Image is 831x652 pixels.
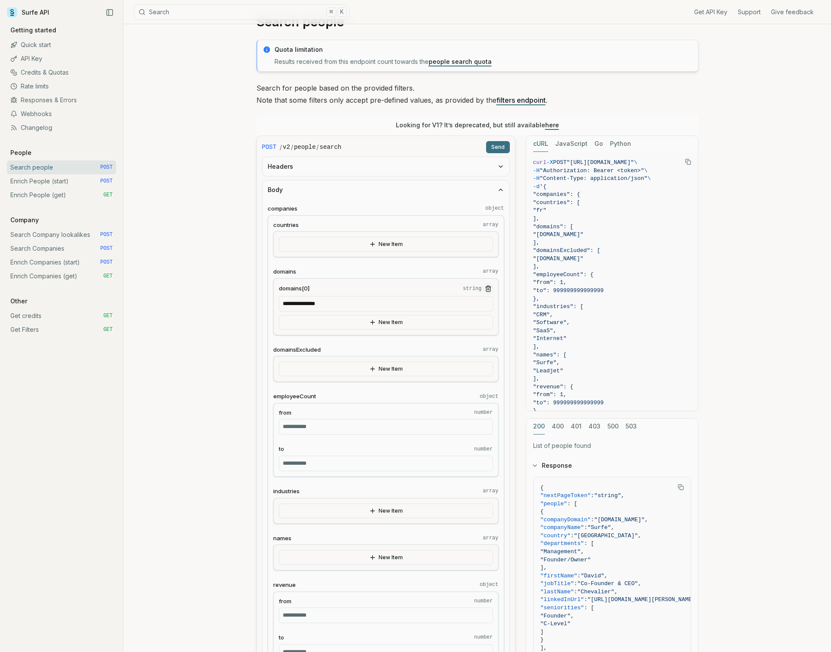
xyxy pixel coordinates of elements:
[540,540,584,547] span: "departments"
[533,271,594,278] span: "employeeCount": {
[7,38,116,52] a: Quick start
[638,532,641,539] span: ,
[738,8,761,16] a: Support
[326,7,336,17] kbd: ⌘
[540,548,581,555] span: "Management"
[533,231,584,238] span: "[DOMAIN_NAME]"
[545,121,559,129] a: here
[7,107,116,121] a: Webhooks
[581,573,604,579] span: "David"
[134,4,350,20] button: Search⌘K
[533,441,691,450] p: List of people found
[607,419,619,435] button: 500
[7,79,116,93] a: Rate limits
[644,167,648,174] span: \
[533,352,567,358] span: "names": [
[604,573,608,579] span: ,
[591,492,594,499] span: :
[273,581,296,589] span: revenue
[485,205,504,212] code: object
[533,224,574,230] span: "domains": [
[7,121,116,135] a: Changelog
[533,368,563,374] span: "Leadjet"
[100,164,113,171] span: POST
[273,487,300,495] span: industries
[584,540,594,547] span: : [
[316,143,319,151] span: /
[268,205,297,213] span: companies
[540,557,591,563] span: "Founder/Owner"
[533,335,567,342] span: "Internet"
[577,589,614,595] span: "Chevalier"
[533,191,580,198] span: "companies": {
[7,269,116,283] a: Enrich Companies (get) GET
[262,157,509,176] button: Headers
[540,501,567,507] span: "people"
[533,199,580,206] span: "countries": [
[7,148,35,157] p: People
[547,159,553,166] span: -X
[588,524,611,531] span: "Surfe"
[533,384,574,390] span: "revenue": {
[611,524,614,531] span: ,
[319,143,341,151] code: search
[279,550,493,565] button: New Item
[262,143,277,151] span: POST
[279,409,291,417] span: from
[273,534,291,542] span: names
[533,343,540,350] span: ],
[594,517,645,523] span: "[DOMAIN_NAME]"
[483,346,498,353] code: array
[273,221,299,229] span: countries
[7,174,116,188] a: Enrich People (start) POST
[533,407,537,414] span: }
[574,589,578,595] span: :
[540,524,584,531] span: "companyName"
[337,7,347,17] kbd: K
[533,167,540,174] span: -H
[103,326,113,333] span: GET
[540,183,547,190] span: '{
[540,485,544,491] span: {
[567,501,577,507] span: : [
[533,263,540,270] span: ],
[581,548,584,555] span: ,
[638,580,641,587] span: ,
[275,45,693,54] p: Quota limitation
[483,535,498,542] code: array
[279,315,493,330] button: New Item
[645,517,648,523] span: ,
[533,215,540,222] span: ],
[7,6,49,19] a: Surfe API
[577,580,638,587] span: "Co-Founder & CEO"
[540,175,648,182] span: "Content-Type: application/json"
[100,259,113,266] span: POST
[540,508,544,515] span: {
[553,159,566,166] span: POST
[483,284,493,293] button: Remove Item
[674,481,687,494] button: Copy Text
[100,245,113,252] span: POST
[280,143,282,151] span: /
[7,297,31,306] p: Other
[533,207,547,214] span: "fr"
[540,621,571,627] span: "C-Level"
[540,645,547,651] span: ],
[533,328,557,334] span: "SaaS",
[533,400,604,406] span: "to": 999999999999999
[7,52,116,66] a: API Key
[279,633,284,642] span: to
[103,6,116,19] button: Collapse Sidebar
[429,58,492,65] a: people search quota
[279,237,493,252] button: New Item
[577,573,581,579] span: :
[7,228,116,242] a: Search Company lookalikes POST
[463,285,481,292] code: string
[103,312,113,319] span: GET
[574,580,578,587] span: :
[540,564,547,571] span: ],
[555,136,588,152] button: JavaScript
[540,580,574,587] span: "jobTitle"
[533,255,584,262] span: "[DOMAIN_NAME]"
[7,66,116,79] a: Credits & Quotas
